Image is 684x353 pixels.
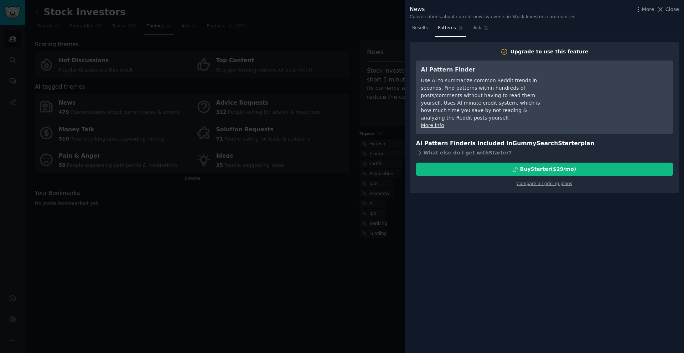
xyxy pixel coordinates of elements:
div: Buy Starter ($ 29 /mo ) [520,165,576,173]
span: Results [412,25,428,31]
span: Patterns [438,25,456,31]
div: Conversations about current news & events in Stock Investors communities [410,14,575,20]
h3: AI Pattern Finder is included in plan [416,139,673,148]
span: Close [665,6,679,13]
div: What else do I get with Starter ? [416,148,673,158]
div: Use AI to summarize common Reddit trends in seconds. Find patterns within hundreds of posts/comme... [421,77,551,122]
button: More [634,6,654,13]
span: GummySearch Starter [512,140,580,147]
span: More [642,6,654,13]
span: Ask [473,25,481,31]
h3: AI Pattern Finder [421,65,551,74]
div: Upgrade to use this feature [511,48,589,56]
button: BuyStarter($29/mo) [416,163,673,176]
button: Close [657,6,679,13]
div: News [410,5,575,14]
a: Patterns [435,22,466,37]
a: Results [410,22,430,37]
a: More info [421,122,444,128]
a: Compare all pricing plans [517,181,572,186]
iframe: YouTube video player [561,65,668,119]
a: Ask [471,22,491,37]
